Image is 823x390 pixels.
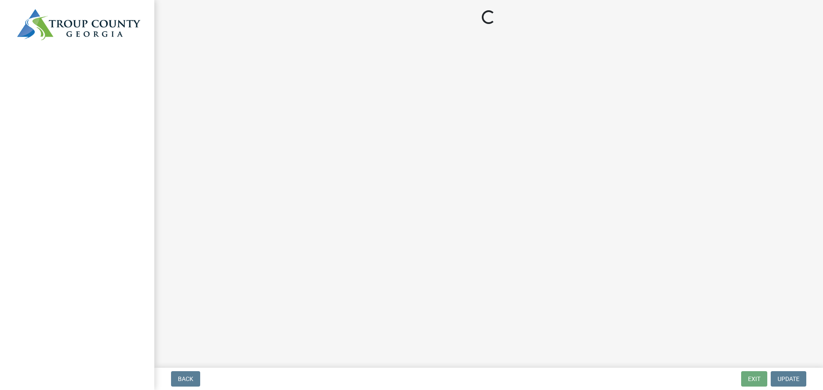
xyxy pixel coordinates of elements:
span: Back [178,375,193,382]
button: Update [771,371,806,387]
span: Update [778,375,799,382]
button: Exit [741,371,767,387]
img: Troup County, Georgia [17,9,141,40]
button: Back [171,371,200,387]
